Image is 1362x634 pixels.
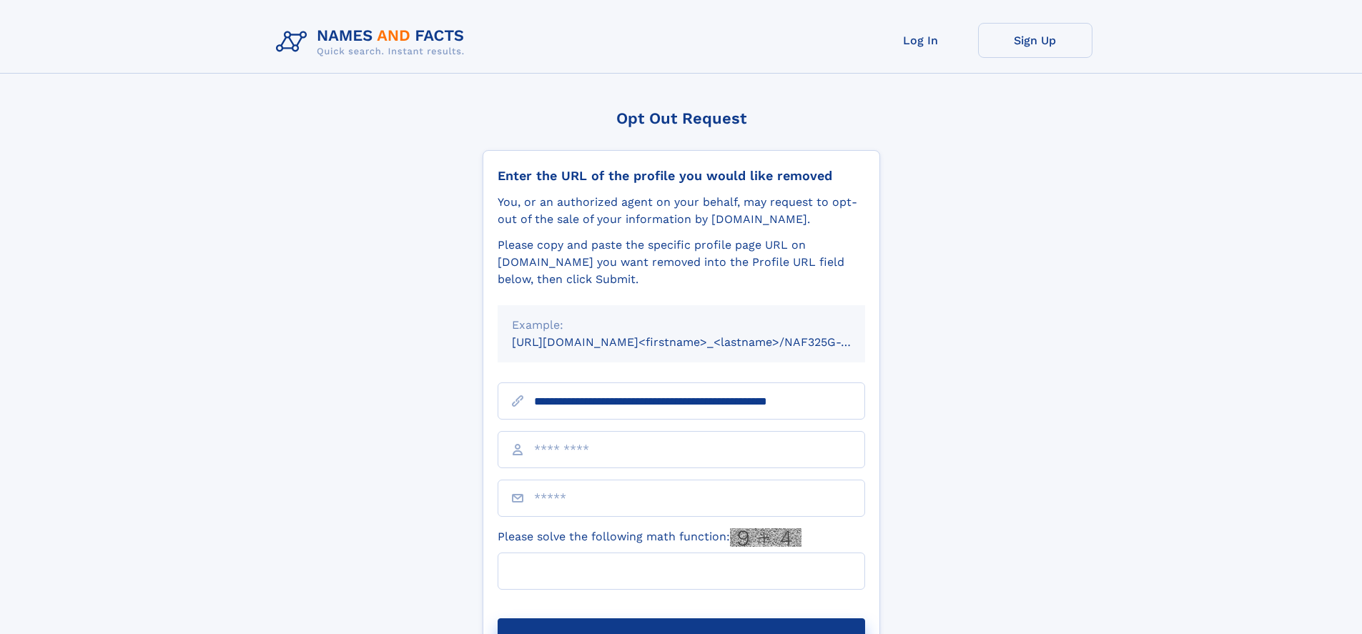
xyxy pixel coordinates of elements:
[864,23,978,58] a: Log In
[498,194,865,228] div: You, or an authorized agent on your behalf, may request to opt-out of the sale of your informatio...
[512,335,892,349] small: [URL][DOMAIN_NAME]<firstname>_<lastname>/NAF325G-xxxxxxxx
[498,528,801,547] label: Please solve the following math function:
[498,237,865,288] div: Please copy and paste the specific profile page URL on [DOMAIN_NAME] you want removed into the Pr...
[978,23,1092,58] a: Sign Up
[512,317,851,334] div: Example:
[498,168,865,184] div: Enter the URL of the profile you would like removed
[483,109,880,127] div: Opt Out Request
[270,23,476,61] img: Logo Names and Facts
